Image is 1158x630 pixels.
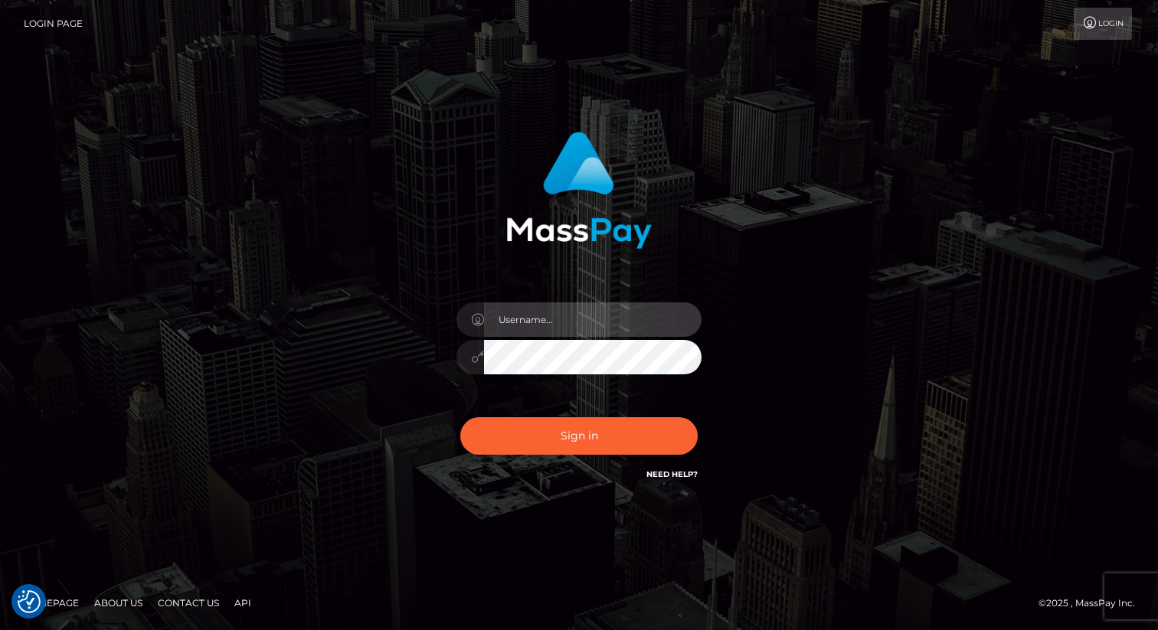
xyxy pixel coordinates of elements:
a: Login Page [24,8,83,40]
a: About Us [88,591,149,615]
a: Contact Us [152,591,225,615]
button: Consent Preferences [18,590,41,613]
div: © 2025 , MassPay Inc. [1039,595,1147,612]
img: MassPay Login [506,132,652,249]
a: Login [1074,8,1132,40]
input: Username... [484,302,702,337]
button: Sign in [460,417,698,455]
a: API [228,591,257,615]
a: Need Help? [646,469,698,479]
img: Revisit consent button [18,590,41,613]
a: Homepage [17,591,85,615]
